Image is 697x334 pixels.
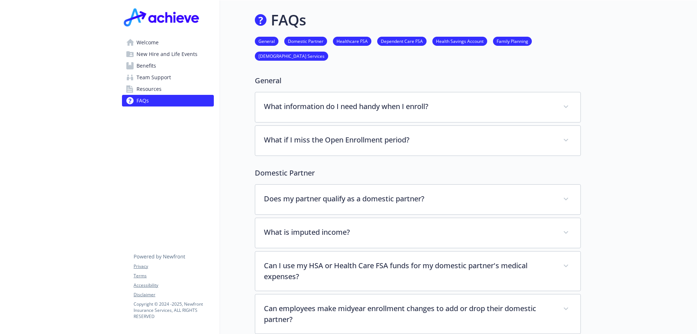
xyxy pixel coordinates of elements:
[255,185,580,214] div: Does my partner qualify as a domestic partner?
[493,37,532,44] a: Family Planning
[284,37,327,44] a: Domestic Partner
[271,9,306,31] h1: FAQs
[255,37,278,44] a: General
[255,168,581,178] p: Domestic Partner
[377,37,427,44] a: Dependent Care FSA
[136,60,156,72] span: Benefits
[255,294,580,334] div: Can employees make midyear enrollment changes to add or drop their domestic partner?
[333,37,371,44] a: Healthcare FSA
[136,72,171,83] span: Team Support
[432,37,487,44] a: Health Savings Account
[136,48,197,60] span: New Hire and Life Events
[264,101,554,112] p: What information do I need handy when I enroll?
[122,48,214,60] a: New Hire and Life Events
[122,60,214,72] a: Benefits
[134,263,213,270] a: Privacy
[264,260,554,282] p: Can I use my HSA or Health Care FSA funds for my domestic partner's medical expenses?
[134,291,213,298] a: Disclaimer
[122,83,214,95] a: Resources
[136,37,159,48] span: Welcome
[255,218,580,248] div: What is imputed income?
[264,193,554,204] p: Does my partner qualify as a domestic partner?
[255,251,580,291] div: Can I use my HSA or Health Care FSA funds for my domestic partner's medical expenses?
[134,273,213,279] a: Terms
[255,126,580,156] div: What if I miss the Open Enrollment period?
[122,95,214,106] a: FAQs
[264,227,554,238] p: What is imputed income?
[134,301,213,319] p: Copyright © 2024 - 2025 , Newfront Insurance Services, ALL RIGHTS RESERVED
[255,92,580,122] div: What information do I need handy when I enroll?
[134,282,213,289] a: Accessibility
[122,72,214,83] a: Team Support
[122,37,214,48] a: Welcome
[255,52,328,59] a: [DEMOGRAPHIC_DATA] Services
[264,303,554,325] p: Can employees make midyear enrollment changes to add or drop their domestic partner?
[136,95,149,106] span: FAQs
[136,83,162,95] span: Resources
[264,134,554,145] p: What if I miss the Open Enrollment period?
[255,75,581,86] p: General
